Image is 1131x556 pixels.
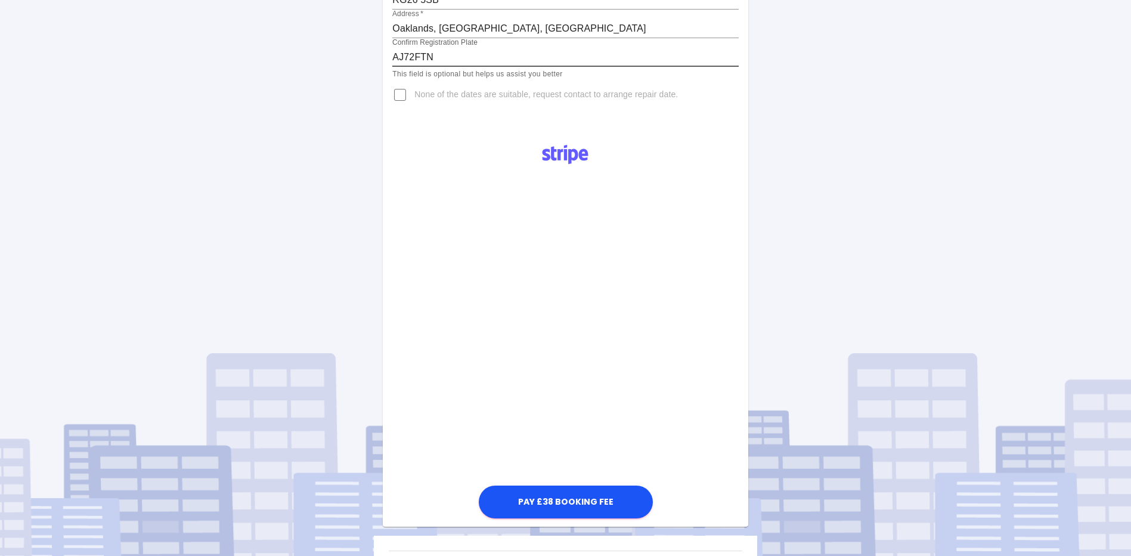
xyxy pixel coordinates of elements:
span: None of the dates are suitable, request contact to arrange repair date. [414,89,678,101]
img: Logo [535,140,595,169]
iframe: Secure payment input frame [476,172,655,482]
p: This field is optional but helps us assist you better [392,69,738,81]
button: Pay £38 Booking Fee [479,486,653,518]
label: Confirm Registration Plate [392,38,478,48]
label: Address [392,9,423,19]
